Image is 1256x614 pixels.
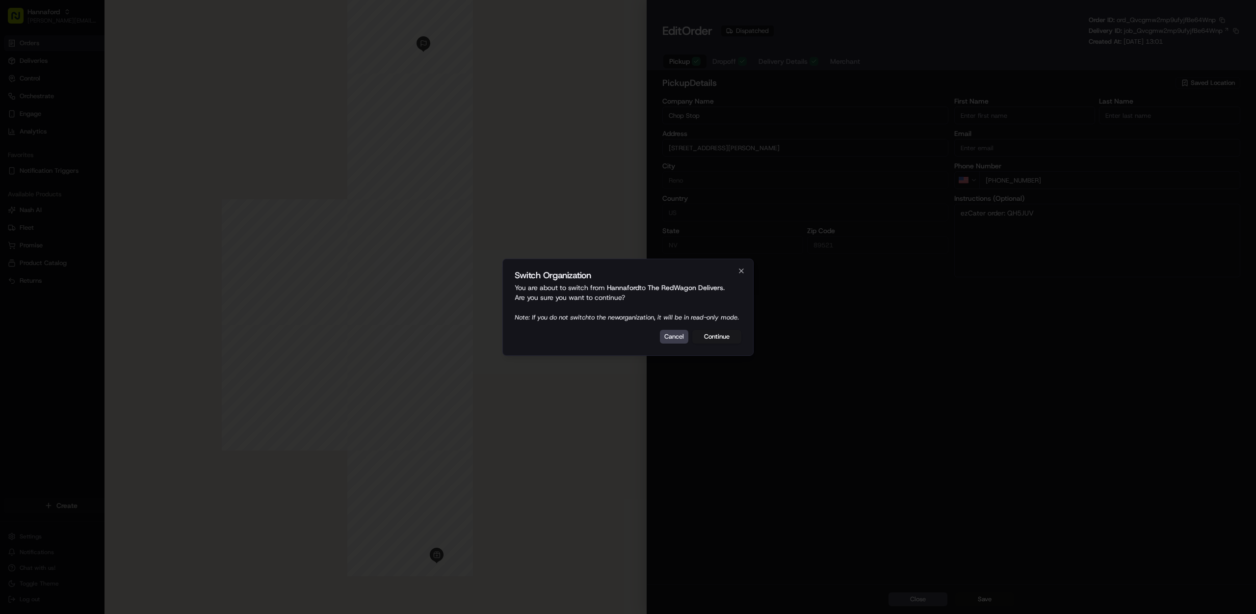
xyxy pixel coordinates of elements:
button: Cancel [660,330,688,344]
p: You are about to switch from to . Are you sure you want to continue? [515,283,741,322]
h2: Switch Organization [515,271,741,280]
span: The RedWagon Delivers [648,283,723,292]
span: Note: If you do not switch to the new organization, it will be in read-only mode. [515,313,739,321]
span: Hannaford [607,283,639,292]
button: Continue [692,330,741,344]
